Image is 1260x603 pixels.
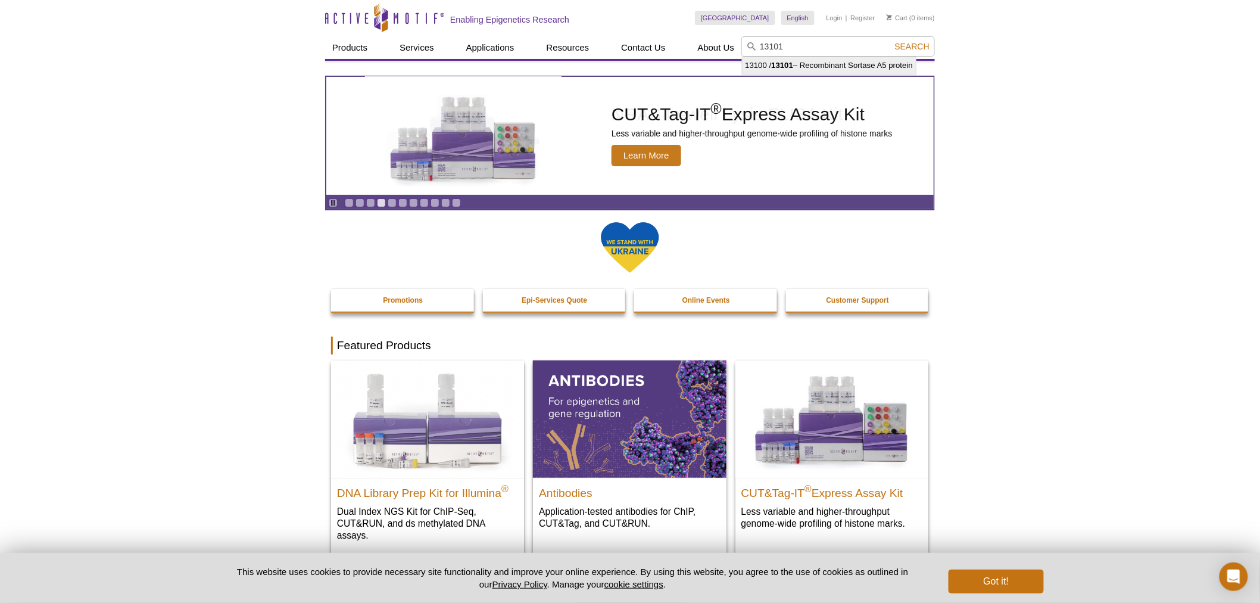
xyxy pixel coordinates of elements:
[772,61,794,70] strong: 13101
[533,360,726,541] a: All Antibodies Antibodies Application-tested antibodies for ChIP, CUT&Tag, and CUT&RUN.
[743,57,916,74] li: 13100 / – Recombinant Sortase A5 protein
[388,198,397,207] a: Go to slide 5
[377,198,386,207] a: Go to slide 4
[786,289,930,312] a: Customer Support
[337,505,518,542] p: Dual Index NGS Kit for ChIP-Seq, CUT&RUN, and ds methylated DNA assays.
[331,337,929,355] h2: Featured Products
[735,360,928,541] a: CUT&Tag-IT® Express Assay Kit CUT&Tag-IT®Express Assay Kit Less variable and higher-throughput ge...
[431,198,439,207] a: Go to slide 9
[392,36,441,59] a: Services
[695,11,775,25] a: [GEOGRAPHIC_DATA]
[420,198,429,207] a: Go to slide 8
[492,579,547,589] a: Privacy Policy
[441,198,450,207] a: Go to slide 10
[331,360,524,477] img: DNA Library Prep Kit for Illumina
[949,570,1044,593] button: Got it!
[329,198,338,207] a: Toggle autoplay
[804,484,812,494] sup: ®
[1220,562,1248,591] div: Open Intercom Messenger
[383,296,423,304] strong: Promotions
[355,198,364,207] a: Go to slide 2
[612,128,854,139] p: Fast, sensitive, and highly specific quantification of human NRAS.
[522,296,587,304] strong: Epi-Services Quote
[887,14,892,20] img: Your Cart
[326,77,934,195] a: NRAS In-well Lysis ELISA Kit NRAS In-well Lysis ELISA Kit Fast, sensitive, and highly specific qu...
[741,481,922,499] h2: CUT&Tag-IT Express Assay Kit
[846,11,847,25] li: |
[452,198,461,207] a: Go to slide 11
[604,579,663,589] button: cookie settings
[366,198,375,207] a: Go to slide 3
[612,105,854,123] h2: NRAS In-well Lysis ELISA Kit
[827,14,843,22] a: Login
[781,11,815,25] a: English
[326,77,934,195] article: NRAS In-well Lysis ELISA Kit
[533,360,726,477] img: All Antibodies
[398,198,407,207] a: Go to slide 6
[827,296,889,304] strong: Customer Support
[895,42,930,51] span: Search
[887,11,935,25] li: (0 items)
[682,296,730,304] strong: Online Events
[345,198,354,207] a: Go to slide 1
[539,481,720,499] h2: Antibodies
[634,289,778,312] a: Online Events
[612,145,681,166] span: Learn More
[409,198,418,207] a: Go to slide 7
[337,481,518,499] h2: DNA Library Prep Kit for Illumina
[331,360,524,553] a: DNA Library Prep Kit for Illumina DNA Library Prep Kit for Illumina® Dual Index NGS Kit for ChIP-...
[483,289,627,312] a: Epi-Services Quote
[539,36,597,59] a: Resources
[691,36,742,59] a: About Us
[741,36,935,57] input: Keyword, Cat. No.
[539,505,720,530] p: Application-tested antibodies for ChIP, CUT&Tag, and CUT&RUN.
[887,14,907,22] a: Cart
[850,14,875,22] a: Register
[331,289,475,312] a: Promotions
[374,95,553,177] img: NRAS In-well Lysis ELISA Kit
[216,565,929,590] p: This website uses cookies to provide necessary site functionality and improve your online experie...
[741,505,922,530] p: Less variable and higher-throughput genome-wide profiling of histone marks​.
[891,41,933,52] button: Search
[614,36,672,59] a: Contact Us
[600,221,660,274] img: We Stand With Ukraine
[325,36,375,59] a: Products
[735,360,928,477] img: CUT&Tag-IT® Express Assay Kit
[459,36,522,59] a: Applications
[450,14,569,25] h2: Enabling Epigenetics Research
[501,484,509,494] sup: ®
